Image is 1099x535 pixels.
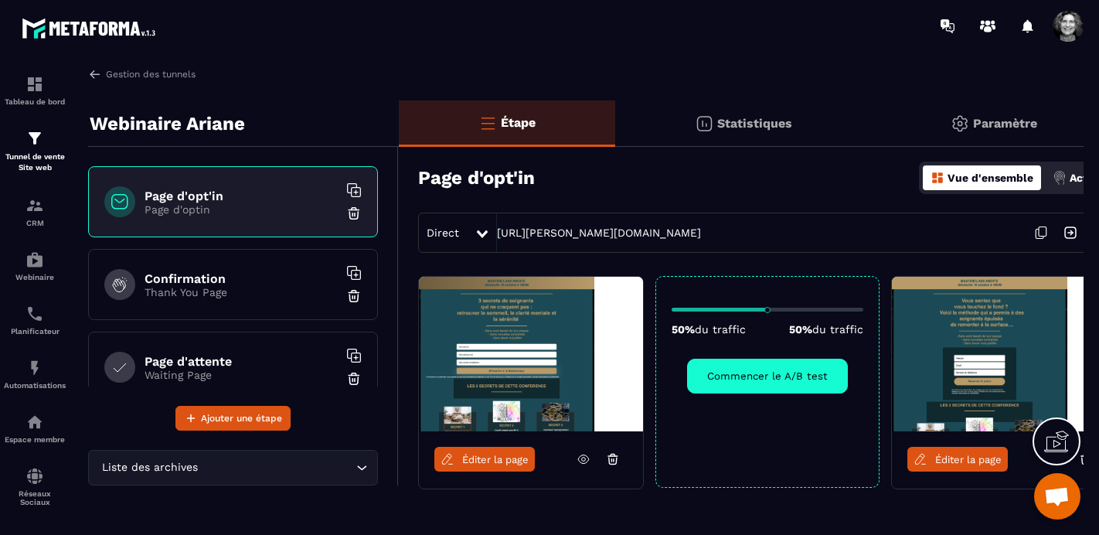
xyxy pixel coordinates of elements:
img: setting-gr.5f69749f.svg [951,114,969,133]
p: 50% [789,323,863,336]
img: arrow-next.bcc2205e.svg [1056,218,1085,247]
p: Étape [501,115,536,130]
img: automations [26,359,44,377]
p: Automatisations [4,381,66,390]
img: bars-o.4a397970.svg [478,114,497,132]
img: automations [26,413,44,431]
a: automationsautomationsEspace membre [4,401,66,455]
img: logo [22,14,161,43]
a: formationformationTableau de bord [4,63,66,118]
img: scheduler [26,305,44,323]
div: Search for option [88,450,378,486]
button: Commencer le A/B test [687,359,848,394]
a: automationsautomationsWebinaire [4,239,66,293]
p: 50% [672,323,746,336]
a: schedulerschedulerPlanificateur [4,293,66,347]
button: Ajouter une étape [175,406,291,431]
img: trash [346,288,362,304]
p: Réseaux Sociaux [4,489,66,506]
h6: Page d'attente [145,354,338,369]
span: du traffic [812,323,863,336]
img: arrow [88,67,102,81]
p: Vue d'ensemble [948,172,1033,184]
a: Éditer la page [907,447,1008,472]
img: stats.20deebd0.svg [695,114,713,133]
p: Planificateur [4,327,66,336]
span: Ajouter une étape [201,411,282,426]
img: actions.d6e523a2.png [1053,171,1067,185]
a: Gestion des tunnels [88,67,196,81]
img: trash [346,206,362,221]
a: social-networksocial-networkRéseaux Sociaux [4,455,66,518]
p: Paramètre [973,116,1037,131]
p: Tableau de bord [4,97,66,106]
img: trash [346,371,362,387]
p: Waiting Page [145,369,338,381]
img: formation [26,196,44,215]
div: Ouvrir le chat [1034,473,1080,520]
input: Search for option [201,459,352,476]
p: CRM [4,219,66,227]
a: formationformationCRM [4,185,66,239]
p: Webinaire Ariane [90,108,245,139]
span: du traffic [695,323,746,336]
h6: Page d'opt'in [145,189,338,203]
h6: Confirmation [145,271,338,286]
a: automationsautomationsAutomatisations [4,347,66,401]
h3: Page d'opt'in [418,167,535,189]
span: Éditer la page [935,454,1002,465]
a: formationformationTunnel de vente Site web [4,118,66,185]
p: Tunnel de vente Site web [4,152,66,173]
p: Thank You Page [145,286,338,298]
a: Éditer la page [434,447,535,472]
img: dashboard-orange.40269519.svg [931,171,944,185]
span: Liste des archives [98,459,201,476]
a: [URL][PERSON_NAME][DOMAIN_NAME] [497,227,701,239]
img: social-network [26,467,44,486]
img: automations [26,250,44,269]
img: formation [26,75,44,94]
span: Direct [427,227,459,239]
p: Espace membre [4,435,66,444]
p: Webinaire [4,273,66,281]
p: Statistiques [717,116,792,131]
p: Page d'optin [145,203,338,216]
span: Éditer la page [462,454,529,465]
img: image [419,277,643,431]
img: formation [26,129,44,148]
